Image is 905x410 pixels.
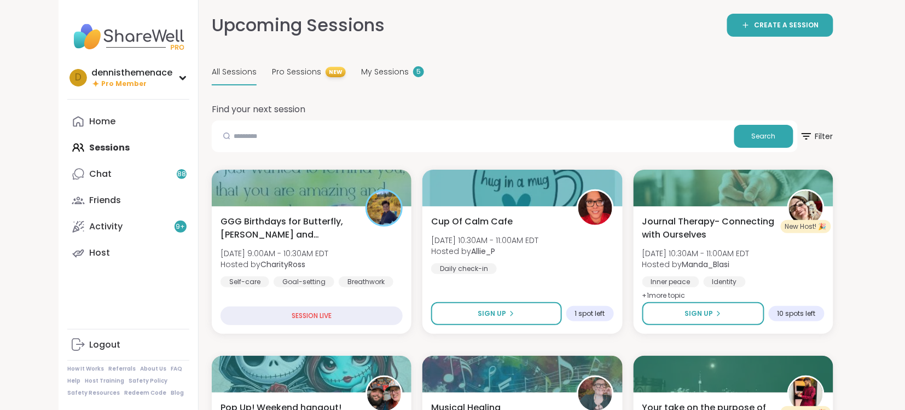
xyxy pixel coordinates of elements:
[212,13,385,38] h2: Upcoming Sessions
[781,220,831,233] div: New Host! 🎉
[85,377,124,385] a: Host Training
[682,259,730,270] b: Manda_Blasi
[221,215,353,241] span: GGG Birthdays for Butterfly, [PERSON_NAME] and [PERSON_NAME]
[260,259,305,270] b: CharityRoss
[221,259,328,270] span: Hosted by
[221,248,328,259] span: [DATE] 9:00AM - 10:30AM EDT
[67,18,189,56] img: ShareWell Nav Logo
[171,365,182,373] a: FAQ
[704,276,746,287] div: Identity
[221,276,269,287] div: Self-care
[212,66,257,78] span: All Sessions
[67,332,189,358] a: Logout
[326,67,346,77] span: NEW
[89,168,112,180] div: Chat
[89,221,123,233] div: Activity
[67,240,189,266] a: Host
[176,222,185,232] span: 9 +
[75,71,82,85] span: d
[734,125,793,148] button: Search
[212,103,305,116] h2: Find your next session
[89,247,110,259] div: Host
[67,108,189,135] a: Home
[800,123,833,149] span: Filter
[339,276,393,287] div: Breathwork
[67,389,120,397] a: Safety Resources
[124,389,166,397] a: Redeem Code
[274,276,334,287] div: Goal-setting
[413,66,424,77] div: 5
[89,116,115,128] div: Home
[67,365,104,373] a: How It Works
[642,276,699,287] div: Inner peace
[684,309,713,319] span: Sign Up
[478,309,506,319] span: Sign Up
[67,377,80,385] a: Help
[642,302,764,325] button: Sign Up
[642,215,775,241] span: Journal Therapy- Connecting with Ourselves
[578,191,612,225] img: Allie_P
[431,302,561,325] button: Sign Up
[140,365,166,373] a: About Us
[431,246,538,257] span: Hosted by
[89,339,120,351] div: Logout
[471,246,495,257] b: Allie_P
[642,259,750,270] span: Hosted by
[91,67,172,79] div: dennisthemenace
[129,377,167,385] a: Safety Policy
[431,263,497,274] div: Daily check-in
[642,248,750,259] span: [DATE] 10:30AM - 11:00AM EDT
[800,120,833,152] button: Filter
[177,170,186,179] span: 88
[755,21,819,30] span: CREATE A SESSION
[89,194,121,206] div: Friends
[431,215,513,228] span: Cup Of Calm Cafe
[752,131,776,141] span: Search
[67,187,189,213] a: Friends
[101,79,147,89] span: Pro Member
[778,309,816,318] span: 10 spots left
[67,161,189,187] a: Chat88
[108,365,136,373] a: Referrals
[727,14,833,37] a: CREATE A SESSION
[789,191,823,225] img: Manda_Blasi
[367,191,401,225] img: CharityRoss
[272,66,321,78] span: Pro Sessions
[575,309,605,318] span: 1 spot left
[221,307,403,325] div: SESSION LIVE
[171,389,184,397] a: Blog
[67,213,189,240] a: Activity9+
[431,235,538,246] span: [DATE] 10:30AM - 11:00AM EDT
[361,66,409,78] span: My Sessions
